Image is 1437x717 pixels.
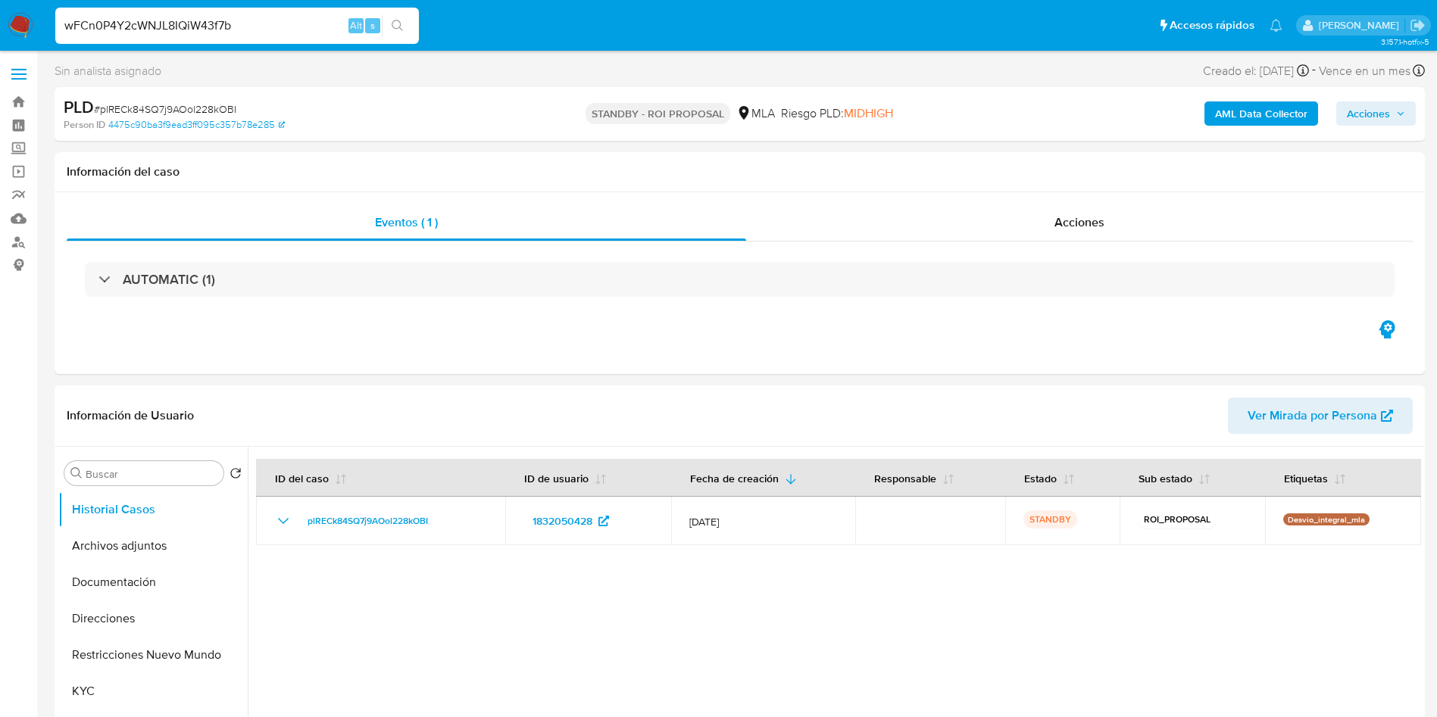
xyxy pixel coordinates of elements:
[58,637,248,673] button: Restricciones Nuevo Mundo
[1215,101,1307,126] b: AML Data Collector
[64,118,105,132] b: Person ID
[58,564,248,600] button: Documentación
[781,105,893,122] span: Riesgo PLD:
[86,467,217,481] input: Buscar
[94,101,236,117] span: # plRECk84SQ7j9AOol228kOBI
[230,467,242,484] button: Volver al orden por defecto
[586,103,730,124] p: STANDBY - ROI PROPOSAL
[1347,101,1390,126] span: Acciones
[1270,19,1282,32] a: Notificaciones
[350,18,362,33] span: Alt
[70,467,83,479] button: Buscar
[370,18,375,33] span: s
[67,164,1413,179] h1: Información del caso
[123,271,215,288] h3: AUTOMATIC (1)
[55,16,419,36] input: Buscar usuario o caso...
[1319,63,1410,79] span: Vence en un mes
[736,105,775,122] div: MLA
[58,491,248,528] button: Historial Casos
[64,95,94,119] b: PLD
[844,104,893,122] span: MIDHIGH
[1170,17,1254,33] span: Accesos rápidos
[55,63,161,79] span: Sin analista asignado
[1203,61,1309,81] div: Creado el: [DATE]
[1248,397,1377,434] span: Ver Mirada por Persona
[85,262,1395,297] div: AUTOMATIC (1)
[58,673,248,709] button: KYC
[1336,101,1416,126] button: Acciones
[1312,61,1316,81] span: -
[1319,18,1404,33] p: nicolas.duclosson@mercadolibre.com
[58,600,248,637] button: Direcciones
[1054,214,1104,231] span: Acciones
[108,118,285,132] a: 4475c90ba3f9ead3ff095c357b78e285
[382,15,413,36] button: search-icon
[67,408,194,423] h1: Información de Usuario
[1204,101,1318,126] button: AML Data Collector
[375,214,438,231] span: Eventos ( 1 )
[58,528,248,564] button: Archivos adjuntos
[1228,397,1413,434] button: Ver Mirada por Persona
[1410,17,1426,33] a: Salir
